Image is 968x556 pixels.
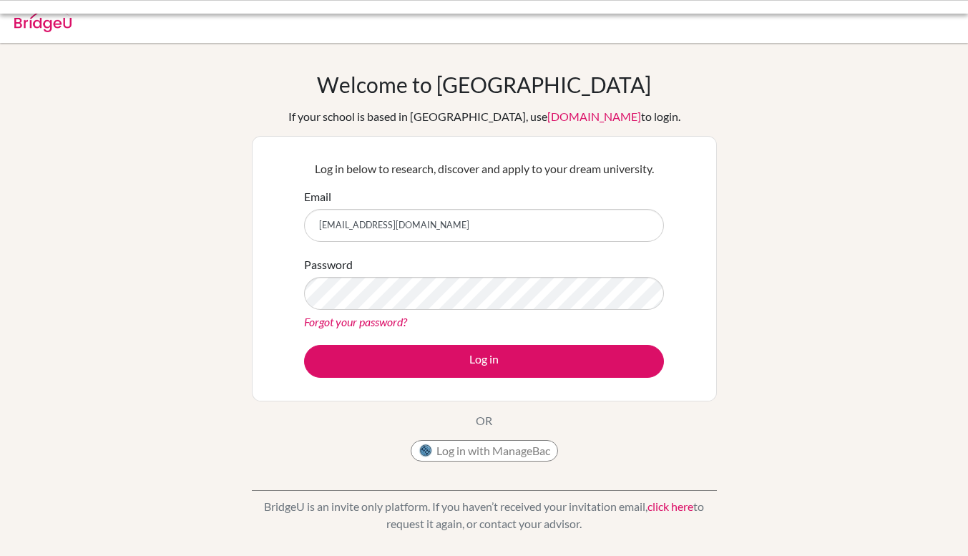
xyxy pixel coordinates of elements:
[411,440,558,462] button: Log in with ManageBac
[547,109,641,123] a: [DOMAIN_NAME]
[69,11,685,29] div: Invalid email or password.
[304,345,664,378] button: Log in
[14,9,72,32] img: Bridge-U
[288,108,680,125] div: If your school is based in [GEOGRAPHIC_DATA], use to login.
[647,499,693,513] a: click here
[304,315,407,328] a: Forgot your password?
[304,160,664,177] p: Log in below to research, discover and apply to your dream university.
[304,256,353,273] label: Password
[317,72,651,97] h1: Welcome to [GEOGRAPHIC_DATA]
[252,498,717,532] p: BridgeU is an invite only platform. If you haven’t received your invitation email, to request it ...
[304,188,331,205] label: Email
[476,412,492,429] p: OR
